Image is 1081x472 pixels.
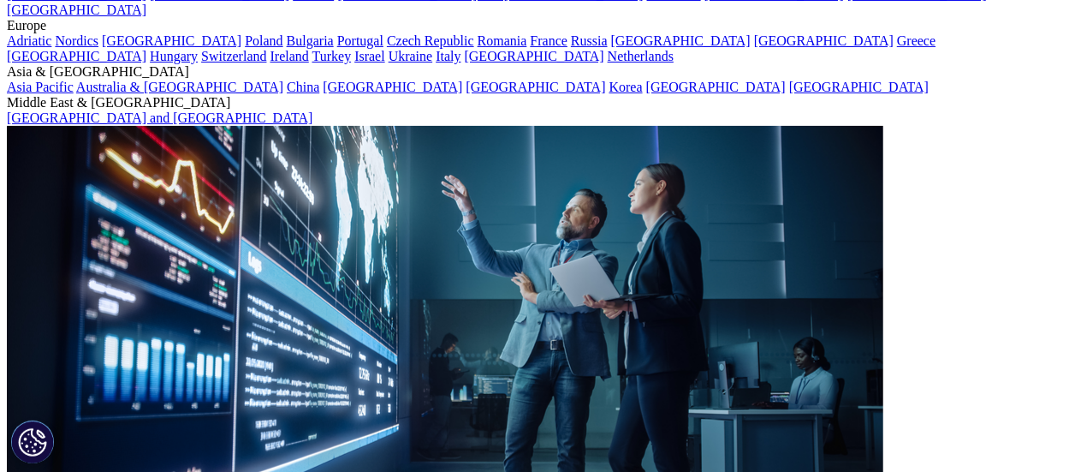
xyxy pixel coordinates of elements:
[323,80,462,94] a: [GEOGRAPHIC_DATA]
[245,33,282,48] a: Poland
[571,33,608,48] a: Russia
[287,80,319,94] a: China
[389,49,433,63] a: Ukraine
[7,64,1074,80] div: Asia & [GEOGRAPHIC_DATA]
[531,33,568,48] a: France
[7,80,74,94] a: Asia Pacific
[287,33,334,48] a: Bulgaria
[7,49,146,63] a: [GEOGRAPHIC_DATA]
[609,80,643,94] a: Korea
[897,33,935,48] a: Greece
[466,80,606,94] a: [GEOGRAPHIC_DATA]
[646,80,786,94] a: [GEOGRAPHIC_DATA]
[150,49,198,63] a: Hungary
[754,33,894,48] a: [GEOGRAPHIC_DATA]
[55,33,98,48] a: Nordics
[312,49,352,63] a: Turkey
[102,33,241,48] a: [GEOGRAPHIC_DATA]
[478,33,527,48] a: Romania
[387,33,474,48] a: Czech Republic
[201,49,266,63] a: Switzerland
[611,33,751,48] a: [GEOGRAPHIC_DATA]
[337,33,383,48] a: Portugal
[7,111,312,125] a: [GEOGRAPHIC_DATA] and [GEOGRAPHIC_DATA]
[76,80,283,94] a: Australia & [GEOGRAPHIC_DATA]
[7,95,1074,111] div: Middle East & [GEOGRAPHIC_DATA]
[354,49,385,63] a: Israel
[7,3,146,17] a: [GEOGRAPHIC_DATA]
[7,18,1074,33] div: Europe
[608,49,674,63] a: Netherlands
[7,33,51,48] a: Adriatic
[436,49,460,63] a: Italy
[789,80,929,94] a: [GEOGRAPHIC_DATA]
[465,49,604,63] a: [GEOGRAPHIC_DATA]
[270,49,309,63] a: Ireland
[11,421,54,463] button: Cookie Settings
